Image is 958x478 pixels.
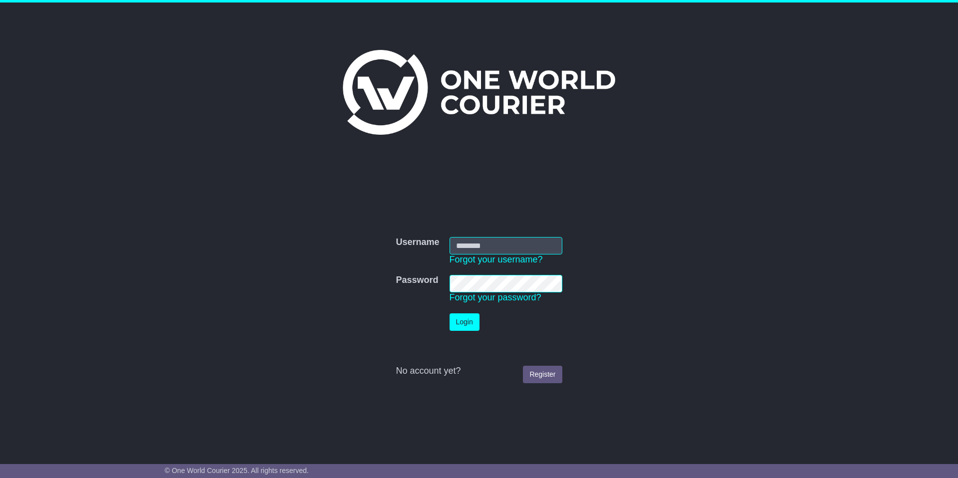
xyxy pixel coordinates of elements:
a: Register [523,366,562,383]
label: Username [396,237,439,248]
span: © One World Courier 2025. All rights reserved. [165,467,309,475]
button: Login [450,313,479,331]
a: Forgot your password? [450,292,541,302]
a: Forgot your username? [450,254,543,264]
label: Password [396,275,438,286]
img: One World [343,50,615,135]
div: No account yet? [396,366,562,377]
